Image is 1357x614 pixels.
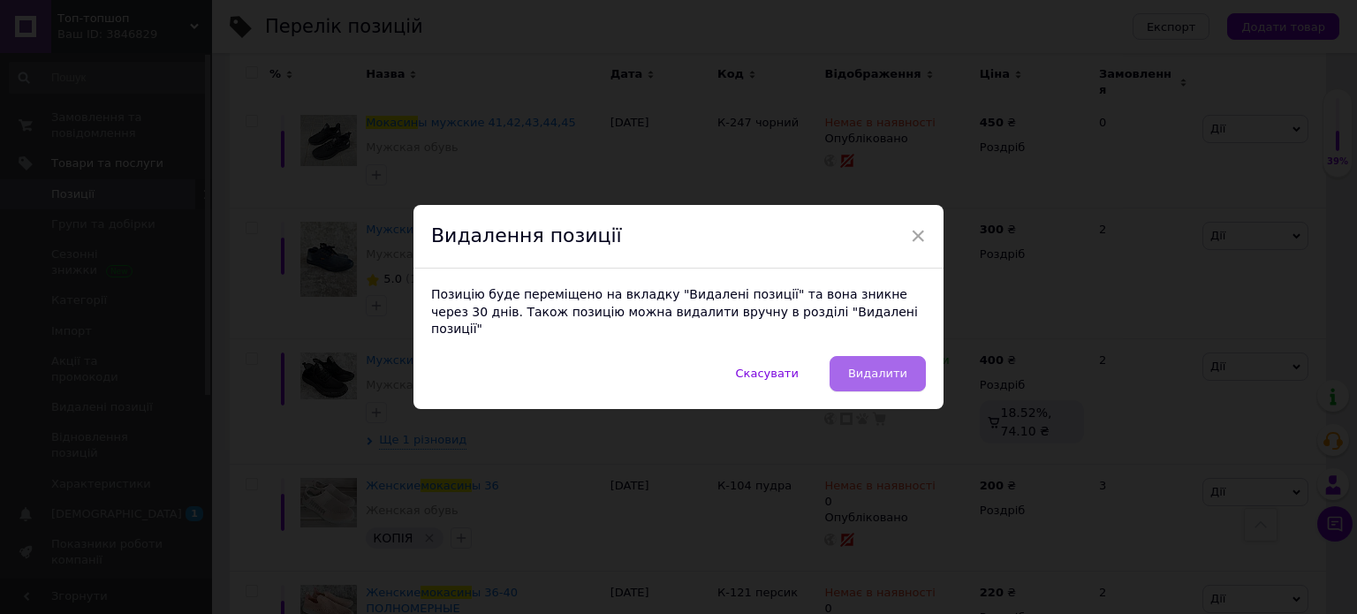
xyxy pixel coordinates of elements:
[431,224,622,246] span: Видалення позиції
[830,356,926,391] button: Видалити
[910,221,926,251] span: ×
[736,367,799,380] span: Скасувати
[848,367,907,380] span: Видалити
[717,356,817,391] button: Скасувати
[431,287,918,336] span: Позицію буде переміщено на вкладку "Видалені позиції" та вона зникне через 30 днів. Також позицію...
